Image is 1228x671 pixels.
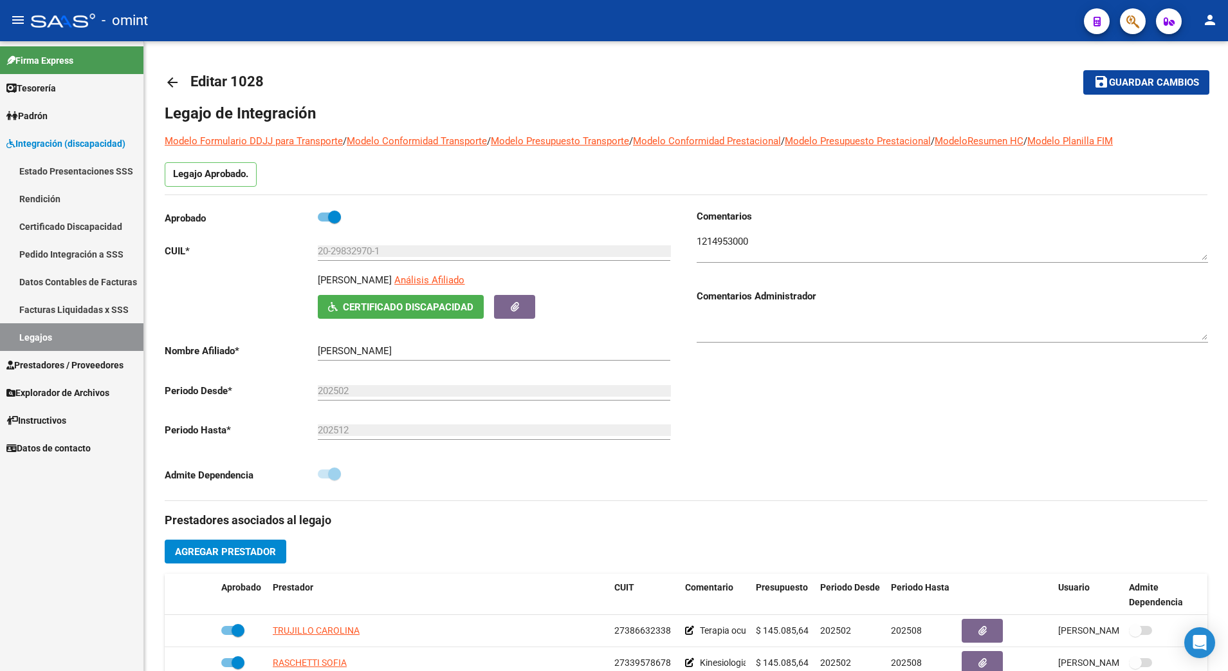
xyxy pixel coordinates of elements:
[891,657,922,668] span: 202508
[102,6,148,35] span: - omint
[1202,12,1218,28] mat-icon: person
[935,135,1023,147] a: ModeloResumen HC
[820,657,851,668] span: 202502
[751,574,815,616] datatable-header-cell: Presupuesto
[1058,582,1090,592] span: Usuario
[6,358,124,372] span: Prestadores / Proveedores
[609,574,680,616] datatable-header-cell: CUIT
[815,574,886,616] datatable-header-cell: Periodo Desde
[273,625,360,636] span: TRUJILLO CAROLINA
[700,625,835,636] span: Terapia ocupacional / 12 sesiones
[1109,77,1199,89] span: Guardar cambios
[614,582,634,592] span: CUIT
[756,657,809,668] span: $ 145.085,64
[268,574,609,616] datatable-header-cell: Prestador
[221,582,261,592] span: Aprobado
[1184,627,1215,658] div: Open Intercom Messenger
[820,625,851,636] span: 202502
[614,625,671,636] span: 27386632338
[697,209,1208,223] h3: Comentarios
[891,582,949,592] span: Periodo Hasta
[6,137,125,151] span: Integración (discapacidad)
[343,301,473,313] span: Certificado Discapacidad
[1053,574,1124,616] datatable-header-cell: Usuario
[6,441,91,455] span: Datos de contacto
[680,574,751,616] datatable-header-cell: Comentario
[165,103,1207,124] h1: Legajo de Integración
[756,625,809,636] span: $ 145.085,64
[165,211,318,225] p: Aprobado
[394,274,464,286] span: Análisis Afiliado
[6,413,66,428] span: Instructivos
[1058,625,1159,636] span: [PERSON_NAME] [DATE]
[1124,574,1195,616] datatable-header-cell: Admite Dependencia
[318,295,484,319] button: Certificado Discapacidad
[1094,74,1109,90] mat-icon: save
[165,75,180,90] mat-icon: arrow_back
[190,73,264,90] span: Editar 1028
[1027,135,1113,147] a: Modelo Planilla FIM
[6,81,56,95] span: Tesorería
[700,657,834,668] span: Kinesiologia motora / 12 sesiones
[165,384,318,398] p: Periodo Desde
[697,289,1208,303] h3: Comentarios Administrador
[886,574,957,616] datatable-header-cell: Periodo Hasta
[175,546,276,558] span: Agregar Prestador
[6,386,109,400] span: Explorador de Archivos
[318,273,392,287] p: [PERSON_NAME]
[1129,582,1183,607] span: Admite Dependencia
[820,582,880,592] span: Periodo Desde
[273,582,313,592] span: Prestador
[756,582,808,592] span: Presupuesto
[785,135,931,147] a: Modelo Presupuesto Prestacional
[165,540,286,563] button: Agregar Prestador
[216,574,268,616] datatable-header-cell: Aprobado
[10,12,26,28] mat-icon: menu
[685,582,733,592] span: Comentario
[1058,657,1159,668] span: [PERSON_NAME] [DATE]
[165,244,318,258] p: CUIL
[165,423,318,437] p: Periodo Hasta
[633,135,781,147] a: Modelo Conformidad Prestacional
[273,657,347,668] span: RASCHETTI SOFIA
[6,53,73,68] span: Firma Express
[1083,70,1209,94] button: Guardar cambios
[6,109,48,123] span: Padrón
[891,625,922,636] span: 202508
[347,135,487,147] a: Modelo Conformidad Transporte
[165,511,1207,529] h3: Prestadores asociados al legajo
[165,135,343,147] a: Modelo Formulario DDJJ para Transporte
[165,468,318,482] p: Admite Dependencia
[614,657,671,668] span: 27339578678
[491,135,629,147] a: Modelo Presupuesto Transporte
[165,162,257,187] p: Legajo Aprobado.
[165,344,318,358] p: Nombre Afiliado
